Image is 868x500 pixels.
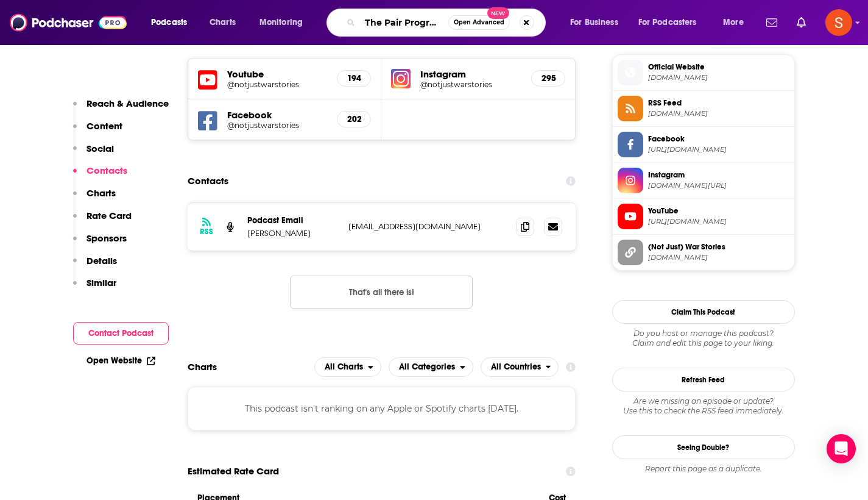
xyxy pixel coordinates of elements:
input: Search podcasts, credits, & more... [360,13,448,32]
h2: Platforms [314,357,381,377]
button: Sponsors [73,232,127,255]
p: Reach & Audience [86,98,169,109]
h2: Charts [188,361,217,373]
a: YouTube[URL][DOMAIN_NAME] [618,204,789,229]
span: https://www.youtube.com/@notjustwarstories [648,217,789,226]
p: Contacts [86,165,127,176]
p: Rate Card [86,210,132,221]
a: Seeing Double? [612,435,795,459]
a: @notjustwarstories [420,80,521,89]
button: Show profile menu [825,9,852,36]
span: For Podcasters [638,14,697,31]
span: Monitoring [259,14,303,31]
p: Content [86,120,122,132]
a: Instagram[DOMAIN_NAME][URL] [618,168,789,193]
p: Sponsors [86,232,127,244]
div: Search podcasts, credits, & more... [338,9,557,37]
a: RSS Feed[DOMAIN_NAME] [618,96,789,121]
p: Similar [86,277,116,288]
h5: 202 [347,114,361,124]
div: Open Intercom Messenger [827,434,856,463]
span: All Countries [491,363,541,371]
button: Open AdvancedNew [448,15,510,30]
p: Charts [86,187,116,199]
button: Reach & Audience [73,98,169,120]
span: More [723,14,744,31]
span: RSS Feed [648,98,789,109]
span: podcasters.spotify.com [648,73,789,82]
button: open menu [314,357,381,377]
a: Show notifications dropdown [761,12,782,33]
span: Podcasts [151,14,187,31]
p: [EMAIL_ADDRESS][DOMAIN_NAME] [348,221,507,232]
button: open menu [251,13,319,32]
div: Report this page as a duplicate. [612,464,795,474]
h2: Contacts [188,170,228,193]
span: anchor.fm [648,253,789,262]
span: Do you host or manage this podcast? [612,329,795,338]
img: iconImage [391,69,411,88]
a: Show notifications dropdown [792,12,811,33]
div: Claim and edit this page to your liking. [612,329,795,348]
a: Open Website [86,355,155,366]
h2: Categories [389,357,473,377]
button: Nothing here. [290,276,473,309]
p: Podcast Email [247,215,339,226]
button: open menu [481,357,559,377]
h5: Youtube [227,68,328,80]
button: Charts [73,187,116,210]
span: New [487,7,509,19]
span: All Categories [399,363,455,371]
span: instagram.com/notjustwarstories [648,181,789,190]
h3: RSS [200,227,213,237]
h2: Countries [481,357,559,377]
span: Official Website [648,62,789,73]
button: Social [73,143,114,165]
span: Instagram [648,170,789,180]
button: open menu [715,13,759,32]
h5: Instagram [420,68,521,80]
button: Details [73,255,117,277]
span: Logged in as sadie76317 [825,9,852,36]
button: open menu [630,13,715,32]
a: @notjustwarstories [227,80,328,89]
p: Details [86,255,117,266]
a: Facebook[URL][DOMAIN_NAME] [618,132,789,157]
button: open menu [389,357,473,377]
span: Estimated Rate Card [188,460,279,483]
span: Charts [210,14,236,31]
button: Claim This Podcast [612,300,795,324]
h5: 295 [542,73,555,84]
img: Podchaser - Follow, Share and Rate Podcasts [10,11,127,34]
button: Content [73,120,122,143]
button: Rate Card [73,210,132,232]
a: (Not Just) War Stories[DOMAIN_NAME] [618,240,789,265]
span: Open Advanced [454,20,504,26]
a: @notjustwarstories [227,121,328,130]
button: Contacts [73,165,127,187]
a: Charts [202,13,243,32]
span: anchor.fm [648,109,789,118]
button: Refresh Feed [612,368,795,391]
span: YouTube [648,205,789,216]
p: Social [86,143,114,154]
h5: 194 [347,73,361,84]
img: User Profile [825,9,852,36]
h5: Facebook [227,109,328,121]
span: Facebook [648,134,789,145]
span: All Charts [325,363,363,371]
button: Contact Podcast [73,322,169,345]
button: open menu [143,13,203,32]
div: This podcast isn't ranking on any Apple or Spotify charts [DATE]. [188,387,576,430]
a: Official Website[DOMAIN_NAME] [618,60,789,85]
span: https://www.facebook.com/notjustwarstories [648,145,789,154]
p: [PERSON_NAME] [247,228,339,238]
span: (Not Just) War Stories [648,241,789,252]
span: For Business [570,14,618,31]
div: Are we missing an episode or update? Use this to check the RSS feed immediately. [612,396,795,416]
button: Similar [73,277,116,299]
